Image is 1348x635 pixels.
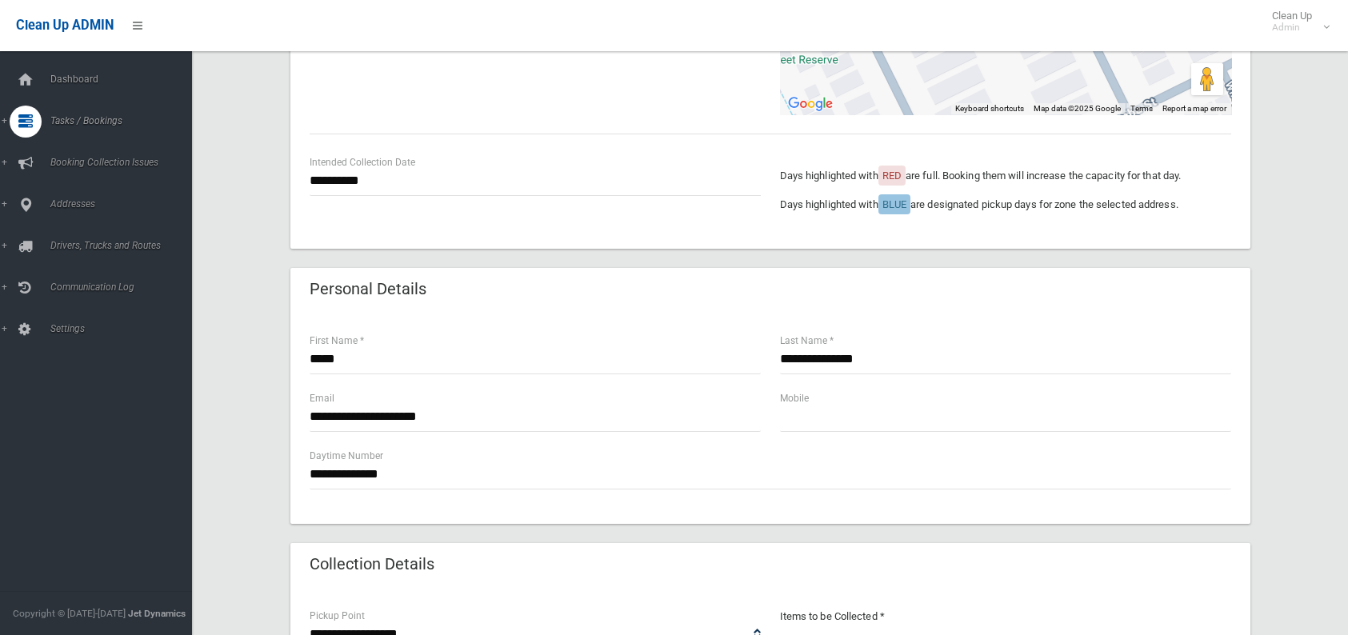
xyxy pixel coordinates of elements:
p: Days highlighted with are designated pickup days for zone the selected address. [780,195,1231,214]
span: Settings [46,323,204,334]
span: Booking Collection Issues [46,157,204,168]
span: Addresses [46,198,204,210]
span: Communication Log [46,282,204,293]
small: Admin [1272,22,1312,34]
span: Tasks / Bookings [46,115,204,126]
span: Clean Up [1264,10,1328,34]
button: Keyboard shortcuts [955,103,1024,114]
p: Days highlighted with are full. Booking them will increase the capacity for that day. [780,166,1231,186]
span: RED [882,170,902,182]
p: Items to be Collected * [780,607,1231,626]
span: Copyright © [DATE]-[DATE] [13,608,126,619]
img: Google [784,94,837,114]
header: Collection Details [290,549,454,580]
span: Clean Up ADMIN [16,18,114,33]
span: Map data ©2025 Google [1034,104,1121,113]
span: BLUE [882,198,906,210]
a: Terms (opens in new tab) [1130,104,1153,113]
a: Report a map error [1162,104,1226,113]
span: Dashboard [46,74,204,85]
header: Personal Details [290,274,446,305]
button: Drag Pegman onto the map to open Street View [1191,63,1223,95]
a: Open this area in Google Maps (opens a new window) [784,94,837,114]
span: Drivers, Trucks and Routes [46,240,204,251]
strong: Jet Dynamics [128,608,186,619]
